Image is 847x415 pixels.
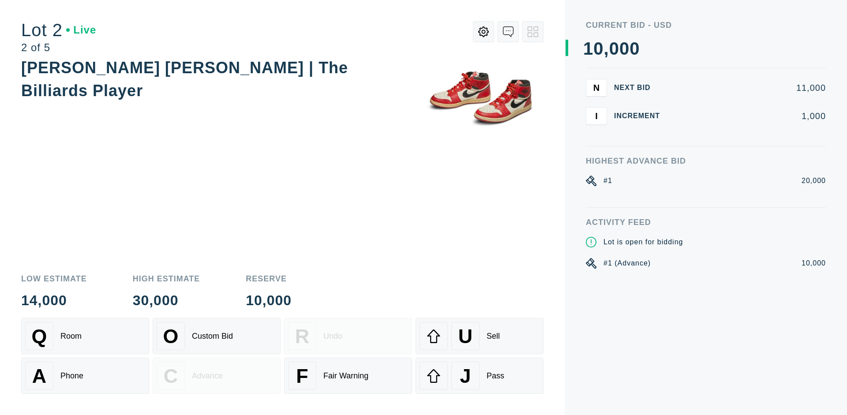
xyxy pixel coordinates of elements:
[284,318,412,354] button: RUndo
[32,365,46,387] span: A
[21,275,87,283] div: Low Estimate
[246,275,292,283] div: Reserve
[586,21,826,29] div: Current Bid - USD
[586,107,607,125] button: I
[164,365,178,387] span: C
[802,176,826,186] div: 20,000
[614,84,667,91] div: Next Bid
[246,293,292,307] div: 10,000
[21,318,149,354] button: QRoom
[609,40,619,57] div: 0
[586,79,607,97] button: N
[192,332,233,341] div: Custom Bid
[21,42,96,53] div: 2 of 5
[21,358,149,394] button: APhone
[133,275,200,283] div: High Estimate
[296,365,308,387] span: F
[284,358,412,394] button: FFair Warning
[674,83,826,92] div: 11,000
[458,325,472,348] span: U
[133,293,200,307] div: 30,000
[21,59,348,100] div: [PERSON_NAME] [PERSON_NAME] | The Billiards Player
[66,25,96,35] div: Live
[192,371,223,381] div: Advance
[603,258,651,269] div: #1 (Advance)
[595,111,598,121] span: I
[153,358,281,394] button: CAdvance
[604,40,609,216] div: ,
[416,318,543,354] button: USell
[487,332,500,341] div: Sell
[32,325,47,348] span: Q
[295,325,309,348] span: R
[619,40,630,57] div: 0
[674,112,826,120] div: 1,000
[416,358,543,394] button: JPass
[630,40,640,57] div: 0
[323,371,368,381] div: Fair Warning
[60,371,83,381] div: Phone
[603,176,612,186] div: #1
[323,332,342,341] div: Undo
[163,325,179,348] span: O
[593,40,603,57] div: 0
[460,365,471,387] span: J
[603,237,683,247] div: Lot is open for bidding
[614,112,667,120] div: Increment
[586,157,826,165] div: Highest Advance Bid
[60,332,82,341] div: Room
[583,40,593,57] div: 1
[21,21,96,39] div: Lot 2
[593,82,600,93] span: N
[153,318,281,354] button: OCustom Bid
[487,371,504,381] div: Pass
[802,258,826,269] div: 10,000
[21,293,87,307] div: 14,000
[586,218,826,226] div: Activity Feed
